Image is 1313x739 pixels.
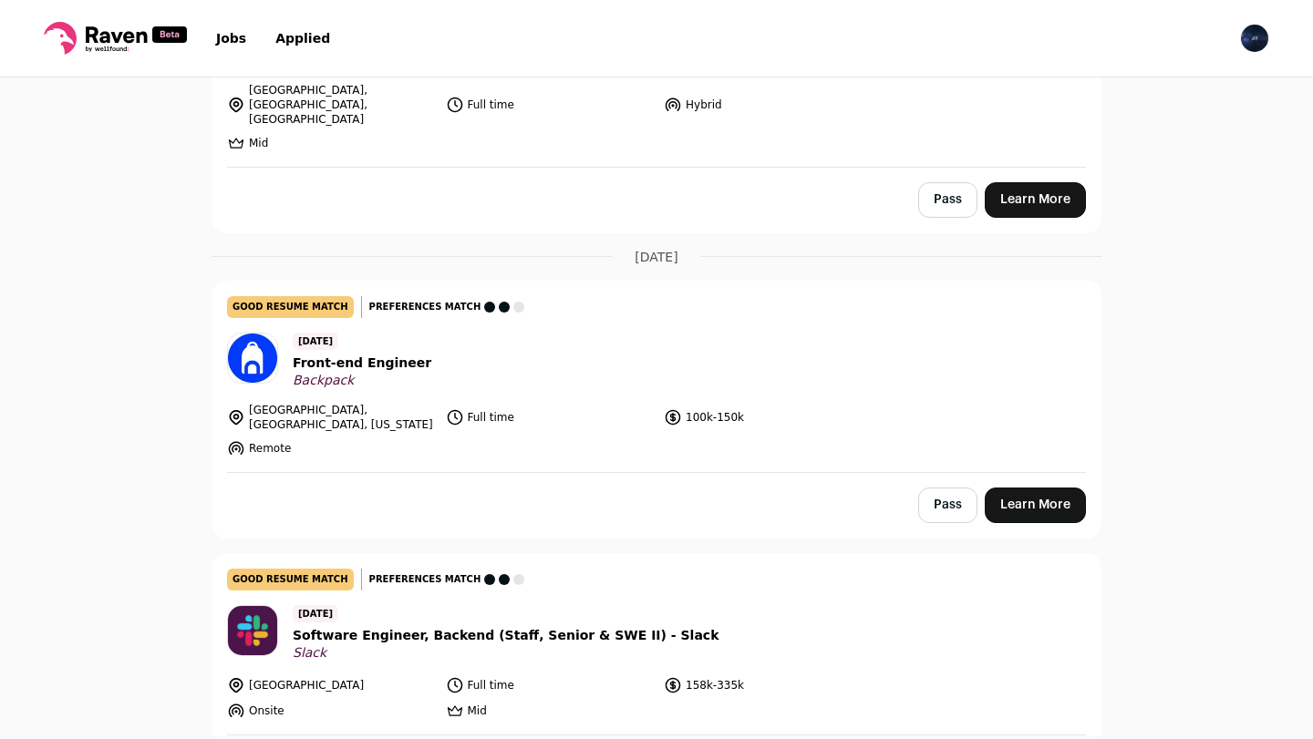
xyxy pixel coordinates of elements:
[216,31,246,46] a: Jobs
[293,605,338,622] span: [DATE]
[985,182,1086,218] a: Learn More
[227,676,435,694] li: [GEOGRAPHIC_DATA]
[227,403,435,432] li: [GEOGRAPHIC_DATA], [GEOGRAPHIC_DATA], [US_STATE]
[369,298,481,316] span: Preferences match
[228,334,277,383] img: 5bd66c6a0dae0b76368f98f4b36bbd5c4e61d771cd1b227cbab099c68536453e.jpg
[227,296,354,318] div: good resume match
[446,676,654,694] li: Full time
[446,83,654,127] li: Full time
[227,702,435,720] li: Onsite
[293,626,719,645] span: Software Engineer, Backend (Staff, Senior & SWE II) - Slack
[293,373,431,389] span: Backpack
[664,83,872,127] li: Hybrid
[918,182,977,218] button: Pass
[446,403,654,432] li: Full time
[293,645,719,662] span: Slack
[275,31,330,46] a: Applied
[918,488,977,523] button: Pass
[664,403,872,432] li: 100k-150k
[293,333,338,350] span: [DATE]
[227,569,354,590] div: good resume match
[293,354,431,373] span: Front-end Engineer
[228,606,277,655] img: a4bb67b22924136dda5b3dd97789bf483884721dac6f464531674c7402290234.jpg
[1240,24,1269,53] button: Open dropdown
[212,554,1101,734] a: good resume match Preferences match [DATE] Software Engineer, Backend (Staff, Senior & SWE II) - ...
[369,570,481,589] span: Preferences match
[446,702,654,720] li: Mid
[212,282,1101,473] a: good resume match Preferences match [DATE] Front-end Engineer Backpack [GEOGRAPHIC_DATA], [GEOGRA...
[227,439,435,457] li: Remote
[635,248,677,266] span: [DATE]
[227,134,435,152] li: Mid
[985,488,1086,523] a: Learn More
[1240,24,1269,53] img: 18930706-medium_jpg
[227,83,435,127] li: [GEOGRAPHIC_DATA], [GEOGRAPHIC_DATA], [GEOGRAPHIC_DATA]
[664,676,872,694] li: 158k-335k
